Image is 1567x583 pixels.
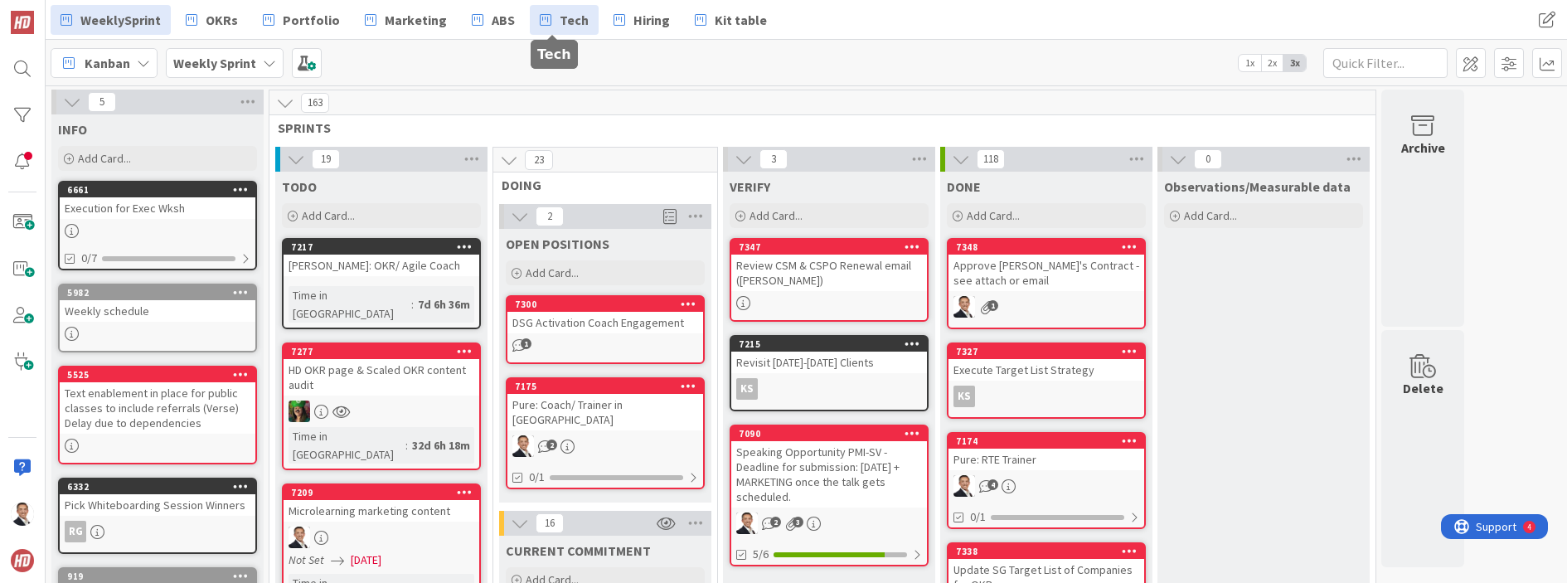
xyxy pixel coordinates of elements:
[67,287,255,299] div: 5982
[948,255,1144,291] div: Approve [PERSON_NAME]'s Contract - see attach or email
[1184,208,1237,223] span: Add Card...
[278,119,1355,136] span: SPRINTS
[731,352,927,373] div: Revisit [DATE]-[DATE] Clients
[947,238,1146,329] a: 7348Approve [PERSON_NAME]'s Contract - see attach or emailSL
[60,182,255,219] div: 6661Execution for Exec Wksh
[301,93,329,113] span: 163
[947,343,1146,419] a: 7327Execute Target List StrategyKS
[731,337,927,352] div: 7215
[284,500,479,522] div: Microlearning marketing content
[462,5,525,35] a: ABS
[11,549,34,572] img: avatar
[731,441,927,508] div: Speaking Opportunity PMI-SV - Deadline for submission: [DATE] + MARKETING once the talk gets sche...
[312,149,340,169] span: 19
[60,182,255,197] div: 6661
[948,475,1144,497] div: SL
[51,5,171,35] a: WeeklySprint
[987,300,998,311] span: 1
[86,7,90,20] div: 4
[739,428,927,440] div: 7090
[502,177,696,193] span: DOING
[408,436,474,454] div: 32d 6h 18m
[515,299,703,310] div: 7300
[953,386,975,407] div: KS
[58,366,257,464] a: 5525Text enablement in place for public classes to include referrals (Verse) Delay due to depende...
[948,344,1144,359] div: 7327
[987,479,998,490] span: 4
[731,513,927,534] div: SL
[953,475,975,497] img: SL
[537,46,571,62] h5: Tech
[302,208,355,223] span: Add Card...
[526,265,579,280] span: Add Card...
[604,5,680,35] a: Hiring
[507,379,703,430] div: 7175Pure: Coach/ Trainer in [GEOGRAPHIC_DATA]
[560,10,589,30] span: Tech
[633,10,670,30] span: Hiring
[284,240,479,276] div: 7217[PERSON_NAME]: OKR/ Agile Coach
[289,401,310,422] img: SL
[529,469,545,486] span: 0/1
[282,343,481,470] a: 7277HD OKR page & Scaled OKR content auditSLTime in [GEOGRAPHIC_DATA]:32d 6h 18m
[405,436,408,454] span: :
[289,286,411,323] div: Time in [GEOGRAPHIC_DATA]
[284,401,479,422] div: SL
[291,487,479,498] div: 7209
[793,517,803,527] span: 3
[948,434,1144,470] div: 7174Pure: RTE Trainer
[731,240,927,255] div: 7347
[731,378,927,400] div: KS
[80,10,161,30] span: WeeklySprint
[759,149,788,169] span: 3
[289,527,310,548] img: SL
[60,197,255,219] div: Execution for Exec Wksh
[521,338,531,349] span: 1
[60,479,255,516] div: 6332Pick Whiteboarding Session Winners
[970,508,986,526] span: 0/1
[58,478,257,554] a: 6332Pick Whiteboarding Session WinnersRG
[507,312,703,333] div: DSG Activation Coach Engagement
[506,542,651,559] span: CURRENT COMMITMENT
[731,426,927,441] div: 7090
[291,241,479,253] div: 7217
[85,53,130,73] span: Kanban
[956,435,1144,447] div: 7174
[60,479,255,494] div: 6332
[60,367,255,434] div: 5525Text enablement in place for public classes to include referrals (Verse) Delay due to depende...
[739,241,927,253] div: 7347
[385,10,447,30] span: Marketing
[58,121,87,138] span: INFO
[289,427,405,464] div: Time in [GEOGRAPHIC_DATA]
[351,551,381,569] span: [DATE]
[289,552,324,567] i: Not Set
[750,208,803,223] span: Add Card...
[507,394,703,430] div: Pure: Coach/ Trainer in [GEOGRAPHIC_DATA]
[507,297,703,312] div: 7300
[770,517,781,527] span: 2
[60,367,255,382] div: 5525
[956,546,1144,557] div: 7338
[956,241,1144,253] div: 7348
[948,544,1144,559] div: 7338
[67,481,255,493] div: 6332
[60,494,255,516] div: Pick Whiteboarding Session Winners
[953,296,975,318] img: SL
[506,236,609,252] span: OPEN POSITIONS
[739,338,927,350] div: 7215
[506,377,705,489] a: 7175Pure: Coach/ Trainer in [GEOGRAPHIC_DATA]SL0/1
[78,151,131,166] span: Add Card...
[530,5,599,35] a: Tech
[948,240,1144,291] div: 7348Approve [PERSON_NAME]'s Contract - see attach or email
[67,369,255,381] div: 5525
[284,240,479,255] div: 7217
[291,346,479,357] div: 7277
[283,10,340,30] span: Portfolio
[284,255,479,276] div: [PERSON_NAME]: OKR/ Agile Coach
[60,521,255,542] div: RG
[730,425,929,566] a: 7090Speaking Opportunity PMI-SV - Deadline for submission: [DATE] + MARKETING once the talk gets ...
[507,297,703,333] div: 7300DSG Activation Coach Engagement
[525,150,553,170] span: 23
[512,435,534,457] img: SL
[948,359,1144,381] div: Execute Target List Strategy
[977,149,1005,169] span: 118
